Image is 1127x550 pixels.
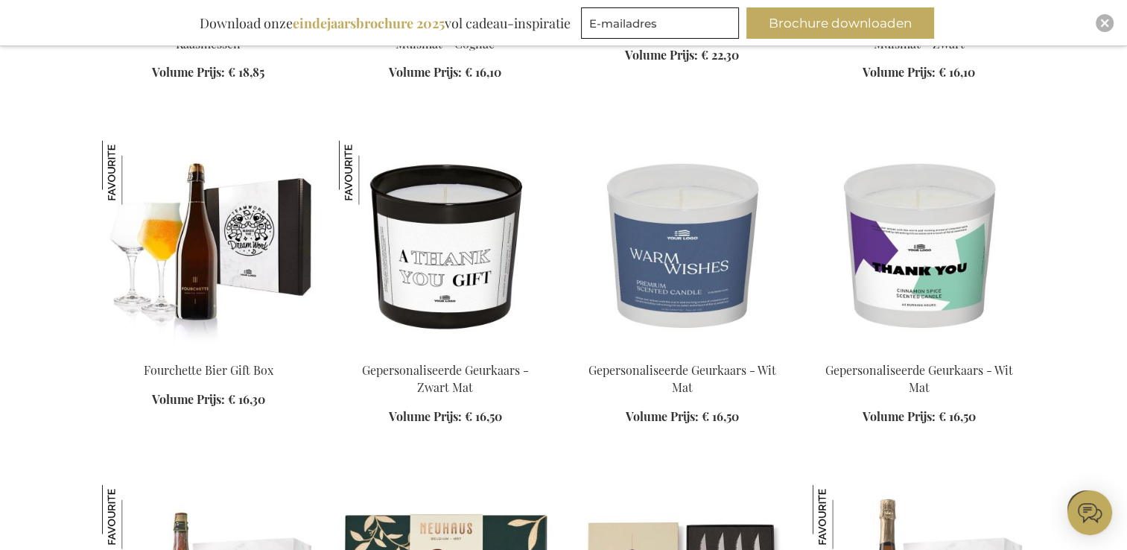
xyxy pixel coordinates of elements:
[339,141,403,205] img: Gepersonaliseerde Geurkaars - Zwart Mat
[746,7,934,39] button: Brochure downloaden
[939,408,976,424] span: € 16,50
[102,344,315,358] a: Fourchette Beer Gift Box Fourchette Bier Gift Box
[102,141,166,205] img: Fourchette Bier Gift Box
[825,362,1013,395] a: Gepersonaliseerde Geurkaars - Wit Mat
[863,408,976,426] a: Volume Prijs: € 16,50
[581,7,743,43] form: marketing offers and promotions
[813,141,1026,350] img: Personalised Scented Candle - White Matt
[389,64,501,81] a: Volume Prijs: € 16,10
[362,362,529,395] a: Gepersonaliseerde Geurkaars - Zwart Mat
[152,391,265,408] a: Volume Prijs: € 16,30
[863,64,975,81] a: Volume Prijs: € 16,10
[152,391,225,407] span: Volume Prijs:
[813,485,877,549] img: Sparkling Temptations Box
[339,344,552,358] a: Personalised Scented Candle - Black Matt Gepersonaliseerde Geurkaars - Zwart Mat
[813,344,1026,358] a: Personalised Scented Candle - White Matt
[389,408,502,426] a: Volume Prijs: € 16,50
[465,408,502,424] span: € 16,50
[465,64,501,80] span: € 16,10
[339,141,552,350] img: Personalised Scented Candle - Black Matt
[626,408,699,424] span: Volume Prijs:
[576,344,789,358] a: Personalised Scented Candle - White Matt
[576,141,789,350] img: Personalised Scented Candle - White Matt
[389,408,462,424] span: Volume Prijs:
[102,485,166,549] img: Dame Jeanne Biermocktail Apéro Gift Box
[588,362,776,395] a: Gepersonaliseerde Geurkaars - Wit Mat
[293,14,445,32] b: eindejaarsbrochure 2025
[228,64,264,80] span: € 18,85
[228,391,265,407] span: € 16,30
[372,19,518,51] a: Gepersonaliseerde Lederen Muismat - Cognac
[939,64,975,80] span: € 16,10
[1096,14,1114,32] div: Close
[581,7,739,39] input: E-mailadres
[1067,490,1112,535] iframe: belco-activator-frame
[152,64,264,81] a: Volume Prijs: € 18,85
[389,64,462,80] span: Volume Prijs:
[863,64,936,80] span: Volume Prijs:
[144,362,273,378] a: Fourchette Bier Gift Box
[102,141,315,350] img: Fourchette Beer Gift Box
[152,64,225,80] span: Volume Prijs:
[626,408,739,426] a: Volume Prijs: € 16,50
[1100,19,1109,28] img: Close
[139,19,278,51] a: Gepersonaliseerde Gigaro Kaasmessen
[845,19,992,51] a: Gepersonaliseerde Lederen Muismat - Zwart
[193,7,577,39] div: Download onze vol cadeau-inspiratie
[702,408,739,424] span: € 16,50
[863,408,936,424] span: Volume Prijs:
